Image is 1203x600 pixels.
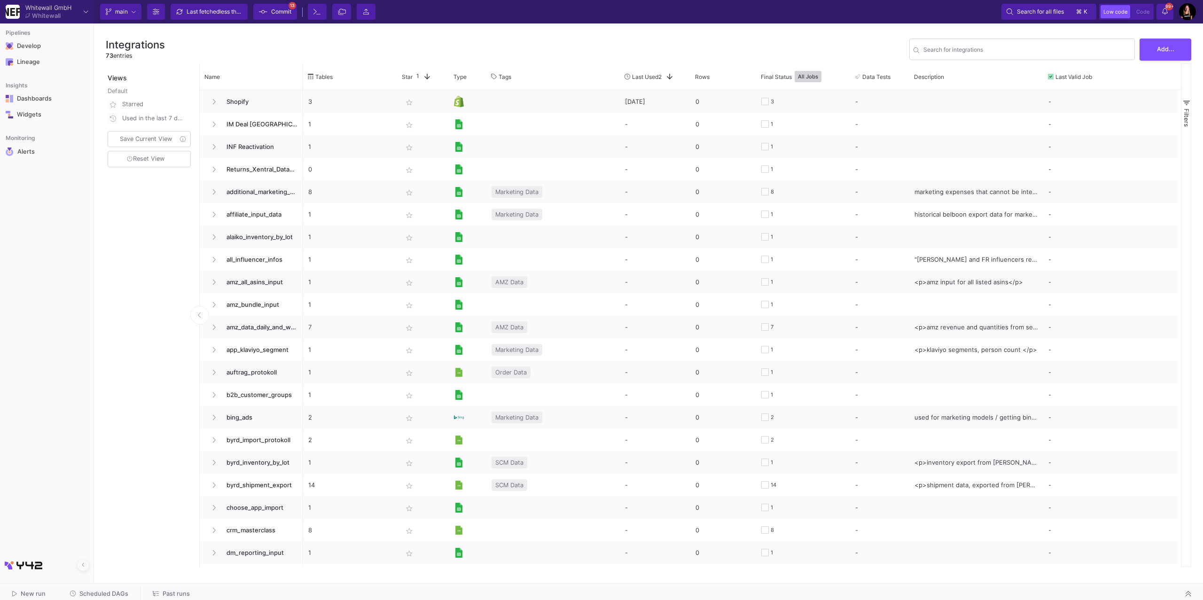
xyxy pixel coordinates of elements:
[6,111,13,118] img: Navigation icon
[402,73,413,80] span: Star
[308,294,392,316] p: 1
[620,113,690,135] div: -
[620,135,690,158] div: -
[771,316,773,338] div: 7
[106,39,165,51] h3: Integrations
[771,519,774,541] div: 8
[308,136,392,158] p: 1
[454,277,464,287] img: [Legacy] Google Sheets
[253,4,297,20] button: Commit
[771,158,773,180] div: 1
[620,564,690,586] div: -
[221,519,298,541] span: crm_masterclass
[308,519,392,541] p: 8
[1183,109,1190,127] span: Filters
[690,519,756,541] div: 0
[221,497,298,519] span: choose_app_import
[221,564,298,586] span: [DATE]_sale_discounts
[404,503,415,514] mat-icon: star_border
[308,474,392,496] p: 14
[6,58,13,66] img: Navigation icon
[308,406,392,429] p: 2
[404,345,415,356] mat-icon: star_border
[909,248,1043,271] div: "[PERSON_NAME] and FR influencers real name and instagram name",
[308,91,392,113] p: 3
[221,181,298,203] span: additional_marketing_expenses_monthly
[855,249,904,270] div: -
[771,542,773,564] div: 1
[495,452,523,474] span: SCM Data
[454,367,464,377] img: [Legacy] CSV
[855,339,904,360] div: -
[690,338,756,361] div: 0
[1043,474,1177,496] div: -
[690,406,756,429] div: 0
[308,497,392,519] p: 1
[1043,383,1177,406] div: -
[108,131,191,147] button: Save Current View
[308,226,392,248] p: 1
[1076,6,1082,17] span: ⌘
[855,452,904,473] div: -
[761,66,837,87] div: Final Status
[855,226,904,248] div: -
[1017,5,1064,19] span: Search for all files
[17,42,31,50] div: Develop
[404,232,415,243] mat-icon: star_border
[221,452,298,474] span: byrd_inventory_by_lot
[454,525,464,535] img: [Legacy] CSV
[620,541,690,564] div: -
[6,42,13,50] img: Navigation icon
[453,73,467,80] span: Type
[495,406,539,429] span: Marketing Data
[771,294,773,316] div: 1
[6,95,13,102] img: Navigation icon
[1073,6,1091,17] button: ⌘k
[308,384,392,406] p: 1
[855,113,904,135] div: -
[690,113,756,135] div: 0
[454,232,464,242] img: [Legacy] Google Sheets
[620,158,690,180] div: -
[404,548,415,559] mat-icon: star_border
[454,435,464,445] img: [Legacy] CSV
[163,590,190,597] span: Past runs
[495,203,539,226] span: Marketing Data
[690,248,756,271] div: 0
[454,300,464,310] img: [Legacy] Google Sheets
[771,452,773,474] div: 1
[454,322,464,332] img: [Legacy] Google Sheets
[187,5,243,19] div: Last fetched
[620,361,690,383] div: -
[404,187,415,198] mat-icon: star_border
[909,451,1043,474] div: <p>inventory export from [PERSON_NAME]</p>
[1043,135,1177,158] div: -
[620,519,690,541] div: -
[454,96,464,107] img: Shopify
[308,316,392,338] p: 7
[771,474,776,496] div: 14
[909,474,1043,496] div: <p>shipment data, exported from [PERSON_NAME]</p>
[308,181,392,203] p: 8
[221,294,298,316] span: amz_bundle_input
[690,90,756,113] div: 0
[454,255,464,265] img: [Legacy] Google Sheets
[1043,203,1177,226] div: -
[620,338,690,361] div: -
[221,226,298,248] span: alaiko_inventory_by_lot
[771,361,773,383] div: 1
[454,345,464,355] img: [Legacy] Google Sheets
[690,451,756,474] div: 0
[1157,46,1174,53] span: Add...
[909,180,1043,203] div: marketing expenses that cannot be integrated through y42, hence gsheet
[308,452,392,474] p: 1
[855,136,904,157] div: -
[106,51,165,60] div: entries
[221,542,298,564] span: dm_reporting_input
[855,474,904,496] div: -
[413,72,419,81] span: 1
[219,8,278,15] span: less than a minute ago
[404,255,415,266] mat-icon: star_border
[862,73,891,80] span: Data Tests
[620,90,690,113] div: [DATE]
